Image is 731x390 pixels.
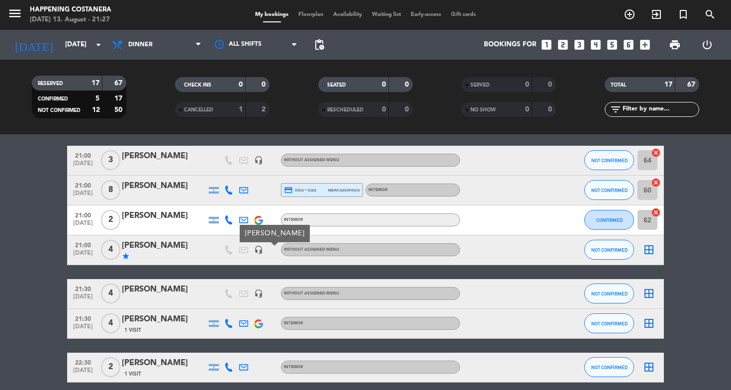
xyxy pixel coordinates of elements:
[71,149,95,161] span: 21:00
[284,292,339,295] span: Without assigned menu
[239,106,243,113] strong: 1
[254,245,263,254] i: headset_mic
[124,326,141,334] span: 1 Visit
[367,12,406,17] span: Waiting list
[122,252,130,260] i: star
[470,107,496,112] span: NO SHOW
[122,357,206,370] div: [PERSON_NAME]
[556,38,569,51] i: looks_two
[540,38,553,51] i: looks_one
[254,156,263,165] i: headset_mic
[262,106,268,113] strong: 2
[584,284,634,303] button: NOT CONFIRMED
[71,283,95,294] span: 21:30
[284,365,303,369] span: INTERIOR
[406,12,446,17] span: Early-access
[114,95,124,102] strong: 17
[584,150,634,170] button: NOT CONFIRMED
[184,107,213,112] span: CANCELLED
[114,106,124,113] strong: 50
[101,150,120,170] span: 3
[589,38,602,51] i: looks_4
[525,81,529,88] strong: 0
[611,83,626,88] span: TOTAL
[669,39,681,51] span: print
[254,216,263,225] img: google-logo.png
[101,357,120,377] span: 2
[250,12,293,17] span: My bookings
[284,186,316,195] span: visa * 5162
[584,240,634,260] button: NOT CONFIRMED
[677,8,689,20] i: turned_in_not
[122,180,206,193] div: [PERSON_NAME]
[405,81,411,88] strong: 0
[701,39,713,51] i: power_settings_new
[124,370,141,378] span: 1 Visit
[470,83,490,88] span: SERVED
[284,186,293,195] i: credit_card
[38,81,63,86] span: RESERVED
[573,38,586,51] i: looks_3
[101,210,120,230] span: 2
[704,8,716,20] i: search
[643,288,655,299] i: border_all
[368,188,387,192] span: INTERIOR
[651,207,661,217] i: cancel
[643,244,655,256] i: border_all
[7,6,22,24] button: menu
[254,319,263,328] img: google-logo.png
[584,210,634,230] button: CONFIRMED
[101,313,120,333] span: 4
[650,8,662,20] i: exit_to_app
[101,284,120,303] span: 4
[606,38,619,51] i: looks_5
[91,80,99,87] strong: 17
[382,106,386,113] strong: 0
[7,34,60,56] i: [DATE]
[71,190,95,201] span: [DATE]
[591,291,628,296] span: NOT CONFIRMED
[95,95,99,102] strong: 5
[622,104,699,115] input: Filter by name...
[293,12,328,17] span: Floorplan
[284,321,303,325] span: INTERIOR
[71,293,95,305] span: [DATE]
[525,106,529,113] strong: 0
[30,5,111,15] div: Happening Costanera
[591,188,628,193] span: NOT CONFIRMED
[328,187,360,194] span: mercadopago
[548,81,554,88] strong: 0
[122,283,206,296] div: [PERSON_NAME]
[651,148,661,158] i: cancel
[643,317,655,329] i: border_all
[591,365,628,370] span: NOT CONFIRMED
[71,367,95,379] span: [DATE]
[624,8,636,20] i: add_circle_outline
[591,247,628,253] span: NOT CONFIRMED
[71,356,95,368] span: 22:30
[484,41,537,49] span: Bookings for
[38,108,81,113] span: NOT CONFIRMED
[284,218,303,222] span: INTERIOR
[254,289,263,298] i: headset_mic
[622,38,635,51] i: looks_6
[101,180,120,200] span: 8
[122,209,206,222] div: [PERSON_NAME]
[239,81,243,88] strong: 0
[584,313,634,333] button: NOT CONFIRMED
[122,150,206,163] div: [PERSON_NAME]
[643,361,655,373] i: border_all
[284,158,339,162] span: Without assigned menu
[71,323,95,335] span: [DATE]
[71,179,95,191] span: 21:00
[71,220,95,231] span: [DATE]
[128,41,153,48] span: Dinner
[122,239,206,252] div: [PERSON_NAME]
[548,106,554,113] strong: 0
[240,225,310,242] div: [PERSON_NAME]
[313,39,325,51] span: pending_actions
[591,158,628,163] span: NOT CONFIRMED
[639,38,651,51] i: add_box
[664,81,672,88] strong: 17
[122,313,206,326] div: [PERSON_NAME]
